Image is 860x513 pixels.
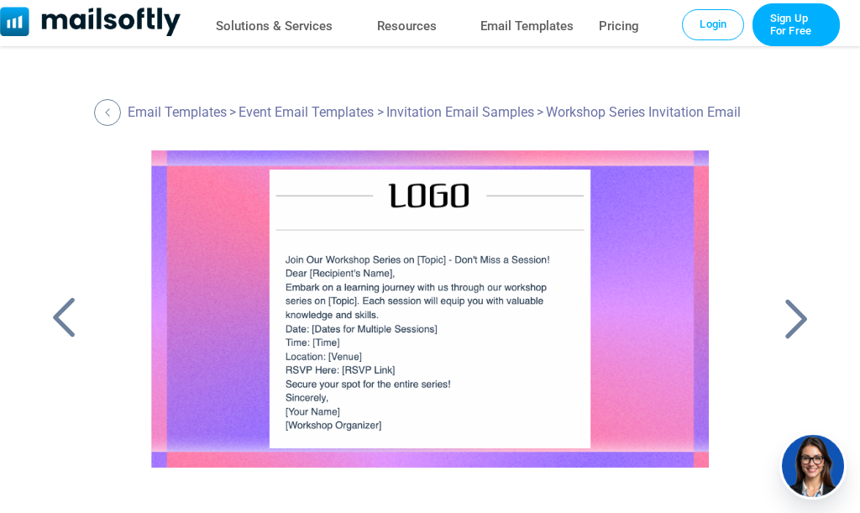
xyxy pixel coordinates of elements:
a: Solutions & Services [216,14,333,39]
a: Resources [377,14,437,39]
a: Event Email Templates [239,104,374,120]
a: Back [94,99,125,126]
a: Pricing [599,14,639,39]
a: Back [43,296,85,340]
a: Email Templates [128,104,227,120]
a: Back [775,296,817,340]
a: Invitation Email Samples [386,104,534,120]
a: Email Templates [480,14,574,39]
a: Trial [752,3,840,46]
a: Login [682,9,744,39]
